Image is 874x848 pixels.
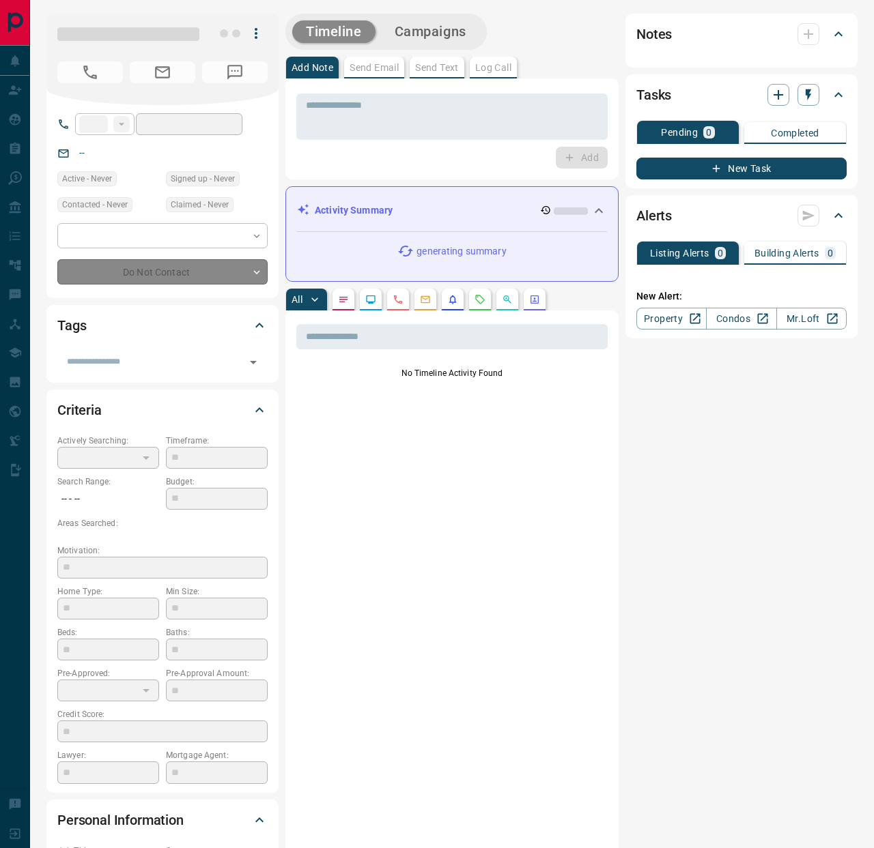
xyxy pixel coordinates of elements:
svg: Notes [338,294,349,305]
p: 0 [706,128,711,137]
span: No Number [202,61,268,83]
svg: Lead Browsing Activity [365,294,376,305]
span: No Email [130,61,195,83]
p: Min Size: [166,585,268,598]
div: Personal Information [57,804,268,836]
button: Open [244,353,263,372]
div: Do Not Contact [57,259,268,284]
h2: Tags [57,315,86,336]
h2: Criteria [57,399,102,421]
p: Search Range: [57,476,159,488]
p: 0 [828,248,833,258]
a: Condos [706,308,776,330]
p: Pre-Approved: [57,667,159,679]
span: No Number [57,61,123,83]
p: Pending [661,128,698,137]
div: Tasks [636,78,847,111]
a: Property [636,308,707,330]
p: Pre-Approval Amount: [166,667,268,679]
p: New Alert: [636,289,847,304]
button: New Task [636,158,847,179]
h2: Tasks [636,84,671,106]
p: Listing Alerts [650,248,709,258]
div: Activity Summary [297,198,607,223]
svg: Listing Alerts [447,294,458,305]
h2: Personal Information [57,809,184,831]
h2: Alerts [636,205,672,226]
p: Actively Searching: [57,435,159,447]
p: Lawyer: [57,749,159,761]
p: Add Note [292,63,333,72]
svg: Agent Actions [529,294,540,305]
p: Home Type: [57,585,159,598]
p: generating summary [417,244,506,259]
p: No Timeline Activity Found [296,367,608,379]
p: Completed [771,128,819,138]
p: Motivation: [57,544,268,557]
h2: Notes [636,23,672,45]
p: Beds: [57,626,159,639]
div: Criteria [57,394,268,426]
span: Active - Never [62,172,112,186]
a: -- [79,147,85,158]
p: All [292,295,302,304]
a: Mr.Loft [776,308,847,330]
p: Activity Summary [315,203,393,218]
span: Contacted - Never [62,198,128,211]
svg: Opportunities [502,294,513,305]
svg: Calls [393,294,404,305]
p: Budget: [166,476,268,488]
div: Notes [636,18,847,50]
button: Campaigns [381,20,480,43]
p: Mortgage Agent: [166,749,268,761]
p: Credit Score: [57,708,268,720]
p: Baths: [166,626,268,639]
button: Timeline [292,20,376,43]
span: Signed up - Never [171,172,235,186]
div: Tags [57,309,268,342]
p: 0 [718,248,723,258]
p: Areas Searched: [57,517,268,529]
svg: Emails [420,294,431,305]
p: -- - -- [57,488,159,510]
span: Claimed - Never [171,198,229,211]
div: Alerts [636,199,847,232]
svg: Requests [475,294,485,305]
p: Building Alerts [755,248,819,258]
p: Timeframe: [166,435,268,447]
